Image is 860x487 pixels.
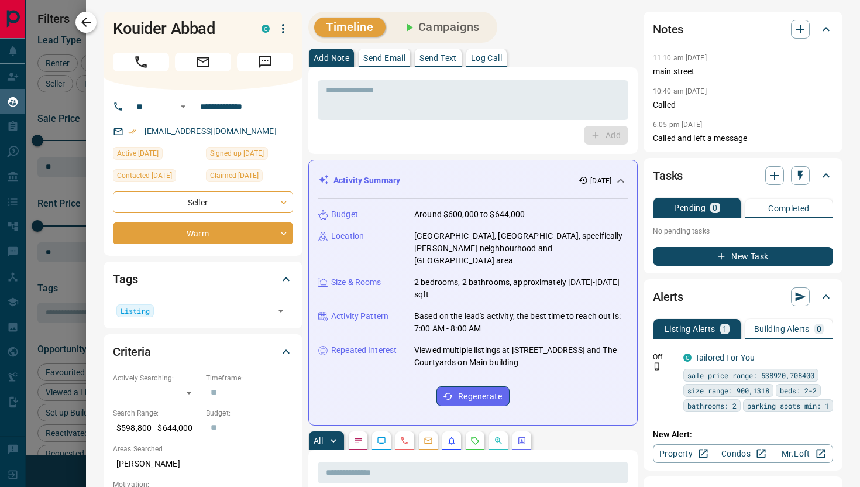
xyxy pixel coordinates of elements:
p: Around $600,000 to $644,000 [414,208,525,221]
p: Listing Alerts [665,325,715,333]
svg: Calls [400,436,410,445]
span: Message [237,53,293,71]
div: Tags [113,265,293,293]
p: Search Range: [113,408,200,419]
h2: Alerts [653,287,683,306]
svg: Emails [424,436,433,445]
a: [EMAIL_ADDRESS][DOMAIN_NAME] [145,126,277,136]
p: Send Email [363,54,405,62]
p: Called and left a message [653,132,833,145]
svg: Push Notification Only [653,362,661,371]
p: Send Text [419,54,457,62]
h2: Notes [653,20,683,39]
p: Budget: [206,408,293,419]
p: Pending [674,204,706,212]
p: Completed [768,204,810,212]
p: New Alert: [653,428,833,441]
p: Called [653,99,833,111]
svg: Requests [470,436,480,445]
span: Call [113,53,169,71]
p: Activity Pattern [331,310,388,323]
span: Signed up [DATE] [210,148,264,159]
p: Timeframe: [206,373,293,383]
button: Open [273,303,289,319]
span: Active [DATE] [117,148,159,159]
p: Activity Summary [333,174,400,187]
a: Condos [713,444,773,463]
div: Seller [113,191,293,213]
p: No pending tasks [653,222,833,240]
h1: Kouider Abbad [113,19,244,38]
p: 6:05 pm [DATE] [653,121,703,129]
p: 11:10 am [DATE] [653,54,707,62]
p: $598,800 - $644,000 [113,419,200,438]
div: Wed Sep 03 2025 [113,147,200,163]
p: Location [331,230,364,242]
p: Viewed multiple listings at [STREET_ADDRESS] and The Courtyards on Main building [414,344,628,369]
div: Alerts [653,283,833,311]
span: parking spots min: 1 [747,400,829,411]
p: All [314,437,323,445]
p: Size & Rooms [331,276,381,289]
p: Add Note [314,54,349,62]
p: Based on the lead's activity, the best time to reach out is: 7:00 AM - 8:00 AM [414,310,628,335]
h2: Tags [113,270,137,289]
div: Fri Sep 12 2025 [113,169,200,186]
p: main street [653,66,833,78]
div: condos.ca [262,25,270,33]
h2: Criteria [113,342,151,361]
div: condos.ca [683,354,692,362]
span: beds: 2-2 [780,385,817,396]
p: Actively Searching: [113,373,200,383]
p: Building Alerts [754,325,810,333]
a: Tailored For You [695,353,755,362]
span: bathrooms: 2 [687,400,737,411]
p: Log Call [471,54,502,62]
button: Open [176,100,190,114]
div: Warm [113,222,293,244]
p: Budget [331,208,358,221]
p: 10:40 am [DATE] [653,87,707,95]
button: Campaigns [390,18,491,37]
p: 0 [713,204,717,212]
h2: Tasks [653,166,683,185]
a: Property [653,444,713,463]
svg: Opportunities [494,436,503,445]
span: Listing [121,305,150,317]
div: Criteria [113,338,293,366]
span: Contacted [DATE] [117,170,172,181]
button: Regenerate [436,386,510,406]
p: [PERSON_NAME] [113,454,293,474]
p: Off [653,352,676,362]
button: New Task [653,247,833,266]
svg: Agent Actions [517,436,527,445]
svg: Email Verified [128,128,136,136]
p: [DATE] [590,176,611,186]
span: Email [175,53,231,71]
div: Notes [653,15,833,43]
button: Timeline [314,18,386,37]
div: Wed Sep 03 2025 [206,147,293,163]
span: Claimed [DATE] [210,170,259,181]
p: Repeated Interest [331,344,397,356]
svg: Listing Alerts [447,436,456,445]
svg: Lead Browsing Activity [377,436,386,445]
p: Areas Searched: [113,444,293,454]
span: size range: 900,1318 [687,385,769,396]
div: Thu Sep 11 2025 [206,169,293,186]
div: Activity Summary[DATE] [318,170,628,191]
p: [GEOGRAPHIC_DATA], [GEOGRAPHIC_DATA], specifically [PERSON_NAME] neighbourhood and [GEOGRAPHIC_DA... [414,230,628,267]
div: Tasks [653,162,833,190]
p: 0 [817,325,821,333]
p: 2 bedrooms, 2 bathrooms, approximately [DATE]-[DATE] sqft [414,276,628,301]
span: sale price range: 538920,708400 [687,369,814,381]
a: Mr.Loft [773,444,833,463]
svg: Notes [353,436,363,445]
p: 1 [723,325,727,333]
